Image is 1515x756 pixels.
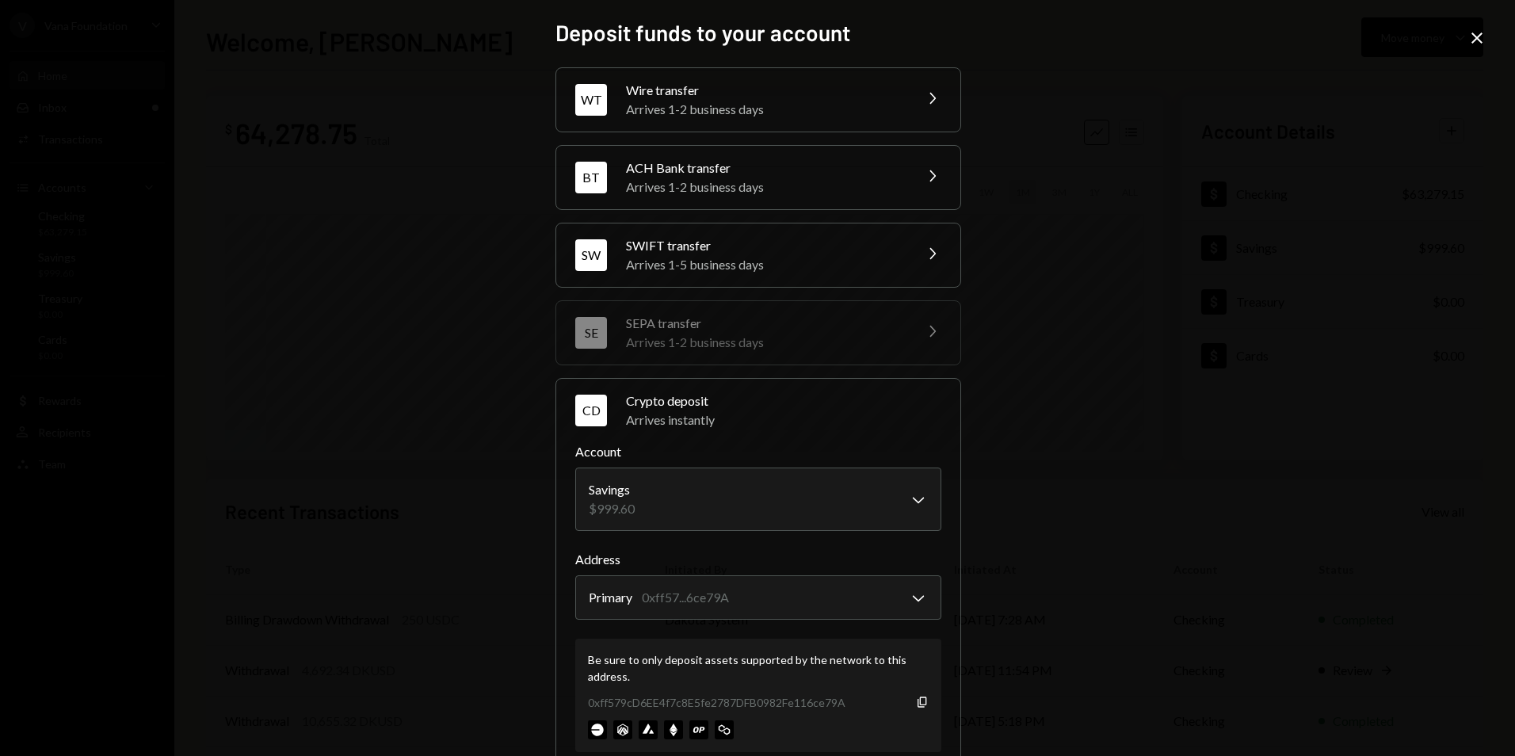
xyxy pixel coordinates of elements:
[626,255,903,274] div: Arrives 1-5 business days
[626,236,903,255] div: SWIFT transfer
[555,17,960,48] h2: Deposit funds to your account
[613,720,632,739] img: arbitrum-mainnet
[626,100,903,119] div: Arrives 1-2 business days
[575,468,941,531] button: Account
[689,720,708,739] img: optimism-mainnet
[556,146,960,209] button: BTACH Bank transferArrives 1-2 business days
[664,720,683,739] img: ethereum-mainnet
[626,81,903,100] div: Wire transfer
[626,333,903,352] div: Arrives 1-2 business days
[575,575,941,620] button: Address
[556,379,960,442] button: CDCrypto depositArrives instantly
[642,588,729,607] div: 0xff57...6ce79A
[575,317,607,349] div: SE
[639,720,658,739] img: avalanche-mainnet
[715,720,734,739] img: polygon-mainnet
[575,395,607,426] div: CD
[575,442,941,752] div: CDCrypto depositArrives instantly
[588,694,845,711] div: 0xff579cD6EE4f7c8E5fe2787DFB0982Fe116ce79A
[588,720,607,739] img: base-mainnet
[626,410,941,430] div: Arrives instantly
[626,314,903,333] div: SEPA transfer
[575,162,607,193] div: BT
[575,442,941,461] label: Account
[575,84,607,116] div: WT
[556,68,960,132] button: WTWire transferArrives 1-2 business days
[575,239,607,271] div: SW
[575,550,941,569] label: Address
[626,178,903,197] div: Arrives 1-2 business days
[588,651,929,685] div: Be sure to only deposit assets supported by the network to this address.
[556,301,960,365] button: SESEPA transferArrives 1-2 business days
[626,391,941,410] div: Crypto deposit
[626,158,903,178] div: ACH Bank transfer
[556,223,960,287] button: SWSWIFT transferArrives 1-5 business days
